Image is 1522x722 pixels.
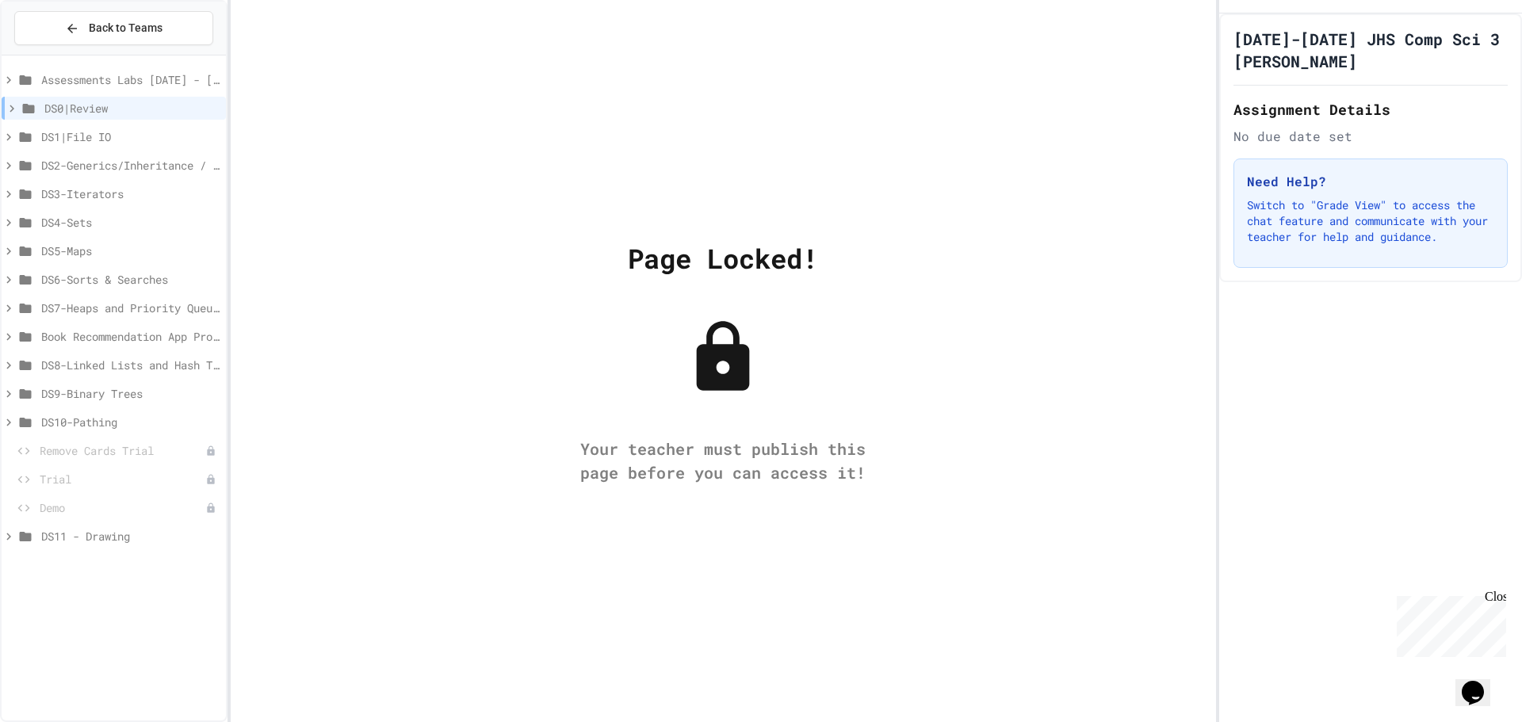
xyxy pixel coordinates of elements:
span: Assessments Labs [DATE] - [DATE] [41,71,220,88]
div: Chat with us now!Close [6,6,109,101]
span: DS1|File IO [41,128,220,145]
span: DS0|Review [44,100,220,117]
div: Page Locked! [628,238,818,278]
h3: Need Help? [1247,172,1494,191]
button: Back to Teams [14,11,213,45]
span: DS2-Generics/Inheritance / Stacks/Queues [41,157,220,174]
span: Demo [40,499,205,516]
span: DS9-Binary Trees [41,385,220,402]
div: Unpublished [205,445,216,457]
h2: Assignment Details [1233,98,1508,120]
div: No due date set [1233,127,1508,146]
div: Unpublished [205,502,216,514]
h1: [DATE]-[DATE] JHS Comp Sci 3 [PERSON_NAME] [1233,28,1508,72]
div: Unpublished [205,474,216,485]
span: DS5-Maps [41,243,220,259]
iframe: chat widget [1455,659,1506,706]
span: DS8-Linked Lists and Hash Tables [41,357,220,373]
span: DS6-Sorts & Searches [41,271,220,288]
span: DS3-Iterators [41,185,220,202]
iframe: chat widget [1390,590,1506,657]
span: DS7-Heaps and Priority Queues [41,300,220,316]
span: DS10-Pathing [41,414,220,430]
span: Remove Cards Trial [40,442,205,459]
p: Switch to "Grade View" to access the chat feature and communicate with your teacher for help and ... [1247,197,1494,245]
span: Trial [40,471,205,487]
span: DS4-Sets [41,214,220,231]
span: DS11 - Drawing [41,528,220,544]
span: Book Recommendation App Project [41,328,220,345]
span: Back to Teams [89,20,163,36]
div: Your teacher must publish this page before you can access it! [564,437,881,484]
